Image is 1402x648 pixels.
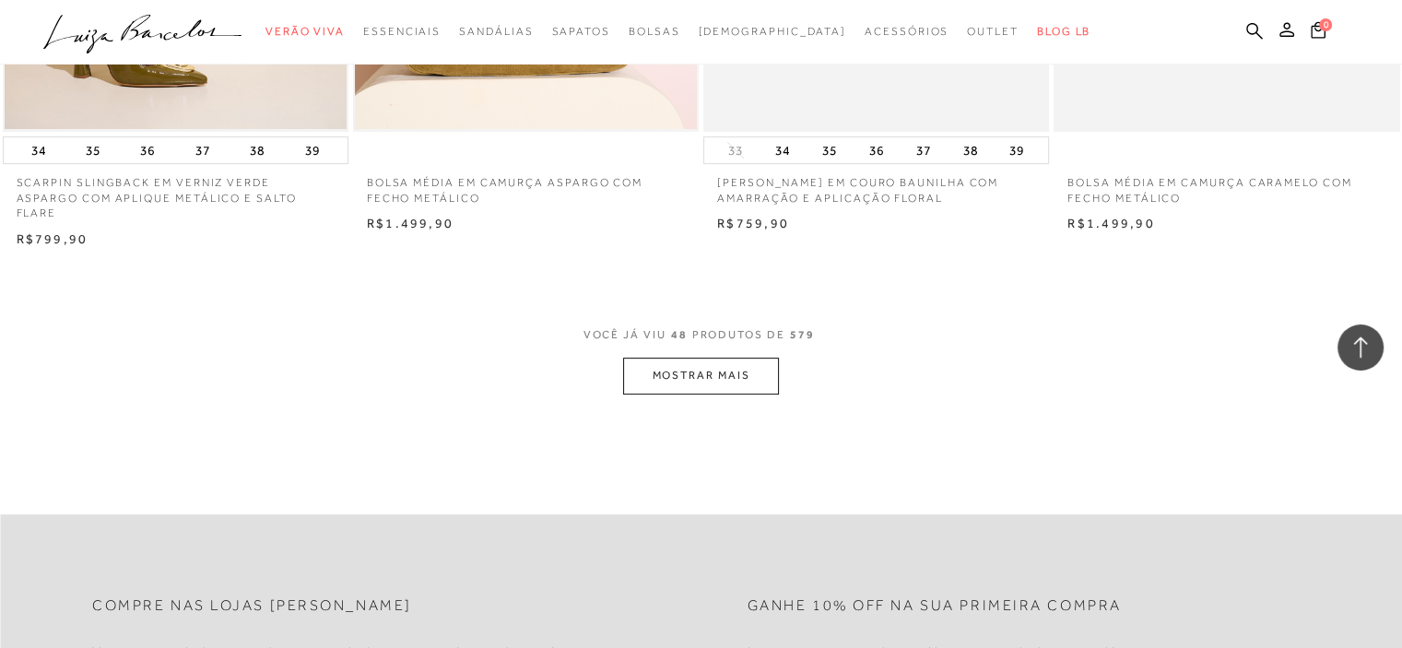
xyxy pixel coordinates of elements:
[135,137,160,163] button: 36
[190,137,216,163] button: 37
[629,25,680,38] span: Bolsas
[865,15,948,49] a: categoryNavScreenReaderText
[1037,15,1090,49] a: BLOG LB
[92,597,412,615] h2: Compre nas lojas [PERSON_NAME]
[363,25,441,38] span: Essenciais
[817,137,842,163] button: 35
[459,15,533,49] a: categoryNavScreenReaderText
[367,216,454,230] span: R$1.499,90
[671,328,688,341] span: 48
[80,137,106,163] button: 35
[265,15,345,49] a: categoryNavScreenReaderText
[1054,164,1399,206] a: BOLSA MÉDIA EM CAMURÇA CARAMELO COM FECHO METÁLICO
[748,597,1122,615] h2: Ganhe 10% off na sua primeira compra
[623,358,778,394] button: MOSTRAR MAIS
[723,142,748,159] button: 33
[717,216,789,230] span: R$759,90
[698,15,846,49] a: noSubCategoriesText
[459,25,533,38] span: Sandálias
[911,137,937,163] button: 37
[353,164,699,206] a: BOLSA MÉDIA EM CAMURÇA ASPARGO COM FECHO METÁLICO
[363,15,441,49] a: categoryNavScreenReaderText
[629,15,680,49] a: categoryNavScreenReaderText
[957,137,983,163] button: 38
[770,137,795,163] button: 34
[265,25,345,38] span: Verão Viva
[3,164,348,221] a: SCARPIN SLINGBACK EM VERNIZ VERDE ASPARGO COM APLIQUE METÁLICO E SALTO FLARE
[551,15,609,49] a: categoryNavScreenReaderText
[790,328,815,341] span: 579
[967,15,1019,49] a: categoryNavScreenReaderText
[1004,137,1030,163] button: 39
[17,231,88,246] span: R$799,90
[300,137,325,163] button: 39
[703,164,1049,206] a: [PERSON_NAME] EM COURO BAUNILHA COM AMARRAÇÃO E APLICAÇÃO FLORAL
[583,328,819,341] span: VOCÊ JÁ VIU PRODUTOS DE
[698,25,846,38] span: [DEMOGRAPHIC_DATA]
[1037,25,1090,38] span: BLOG LB
[1319,18,1332,31] span: 0
[244,137,270,163] button: 38
[865,25,948,38] span: Acessórios
[1305,20,1331,45] button: 0
[551,25,609,38] span: Sapatos
[864,137,890,163] button: 36
[26,137,52,163] button: 34
[1067,216,1154,230] span: R$1.499,90
[967,25,1019,38] span: Outlet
